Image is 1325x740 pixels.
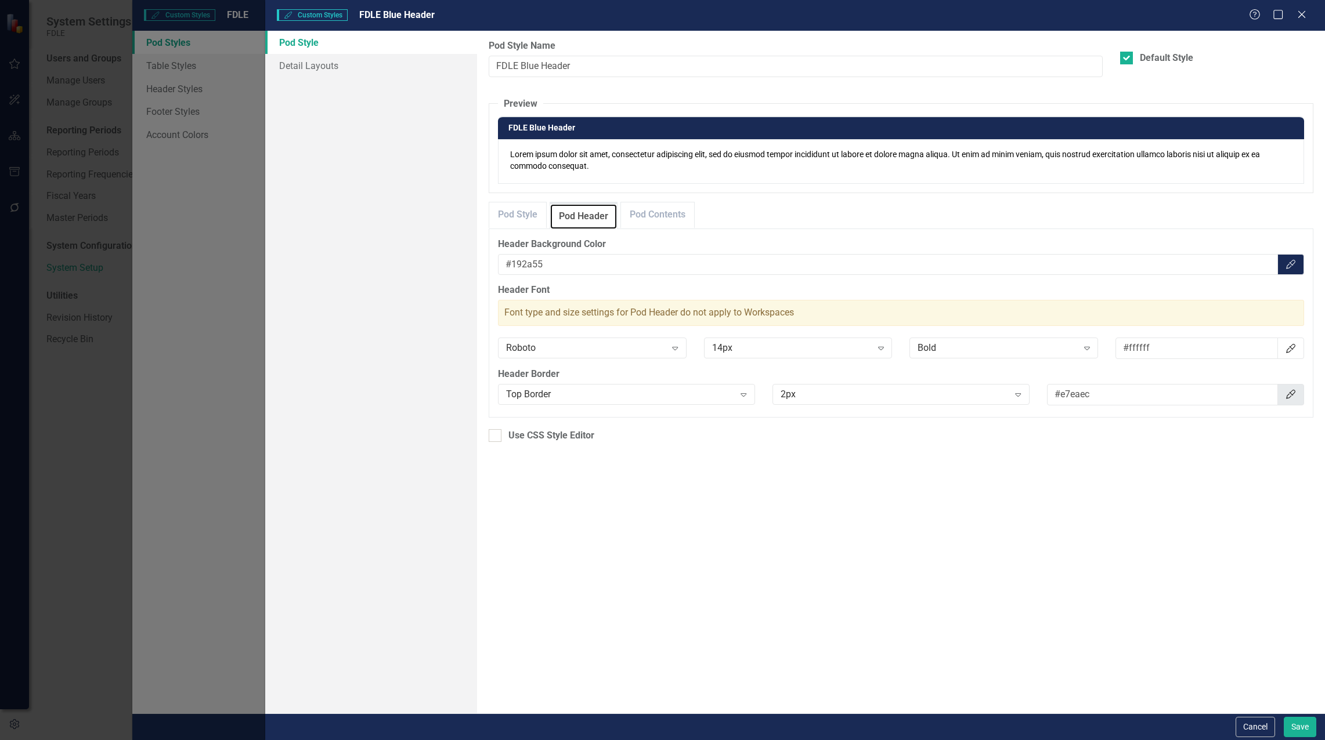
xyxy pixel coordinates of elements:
div: Default Style [1140,52,1193,65]
div: Lorem ipsum dolor sit amet, consectetur adipiscing elit, sed do eiusmod tempor incididunt ut labo... [498,139,1304,184]
div: 2px [781,387,1009,401]
input: Pod Style Name [489,56,1103,77]
a: Detail Layouts [265,54,477,77]
div: Bold [918,342,1077,355]
div: Roboto [506,342,666,355]
label: Header Background Color [498,238,1304,251]
span: FDLE Blue Header [508,123,575,132]
span: FDLE Blue Header [359,9,435,20]
a: Pod Header [550,204,617,229]
label: Pod Style Name [489,39,1103,53]
div: Use CSS Style Editor [508,429,594,442]
button: Save [1284,717,1316,737]
div: Font type and size settings for Pod Header do not apply to Workspaces [498,300,1304,326]
legend: Preview [498,97,543,111]
span: Custom Styles [277,9,348,21]
div: 14px [712,342,872,355]
button: Cancel [1236,717,1275,737]
a: Pod Style [489,202,546,227]
label: Header Font [498,284,1304,297]
a: Pod Contents [621,202,694,227]
label: Header Border [498,368,1304,381]
div: Top Border [506,387,735,401]
a: Pod Style [265,31,477,54]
